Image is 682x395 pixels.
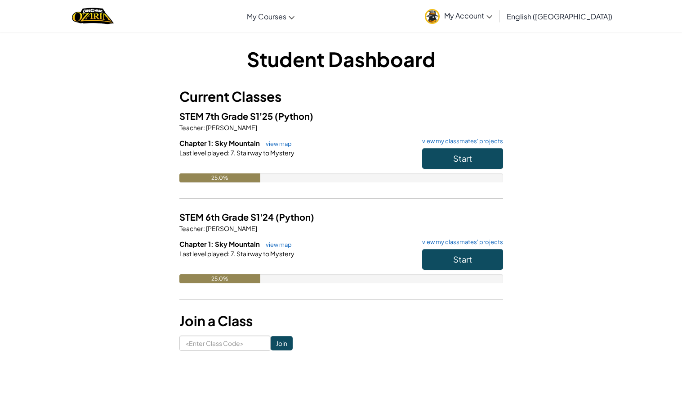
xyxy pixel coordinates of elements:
[236,250,294,258] span: Stairway to Mystery
[444,11,492,20] span: My Account
[203,224,205,232] span: :
[72,7,114,25] a: Ozaria by CodeCombat logo
[203,123,205,132] span: :
[72,7,114,25] img: Home
[242,4,299,28] a: My Courses
[179,123,203,132] span: Teacher
[179,149,228,157] span: Last level played
[179,110,275,122] span: STEM 7th Grade S1'25
[205,123,257,132] span: [PERSON_NAME]
[507,12,612,21] span: English ([GEOGRAPHIC_DATA])
[228,149,230,157] span: :
[236,149,294,157] span: Stairway to Mystery
[420,2,497,30] a: My Account
[261,241,292,248] a: view map
[230,149,236,157] span: 7.
[205,224,257,232] span: [PERSON_NAME]
[275,110,313,122] span: (Python)
[179,250,228,258] span: Last level played
[422,148,503,169] button: Start
[179,311,503,331] h3: Join a Class
[179,86,503,107] h3: Current Classes
[425,9,440,24] img: avatar
[230,250,236,258] span: 7.
[179,211,276,222] span: STEM 6th Grade S1'24
[179,240,261,248] span: Chapter 1: Sky Mountain
[179,139,261,147] span: Chapter 1: Sky Mountain
[228,250,230,258] span: :
[247,12,286,21] span: My Courses
[179,45,503,73] h1: Student Dashboard
[418,239,503,245] a: view my classmates' projects
[179,274,260,283] div: 25.0%
[502,4,617,28] a: English ([GEOGRAPHIC_DATA])
[271,336,293,350] input: Join
[453,153,472,163] span: Start
[261,140,292,147] a: view map
[276,211,314,222] span: (Python)
[453,254,472,264] span: Start
[418,138,503,144] a: view my classmates' projects
[422,249,503,270] button: Start
[179,336,271,351] input: <Enter Class Code>
[179,173,260,182] div: 25.0%
[179,224,203,232] span: Teacher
